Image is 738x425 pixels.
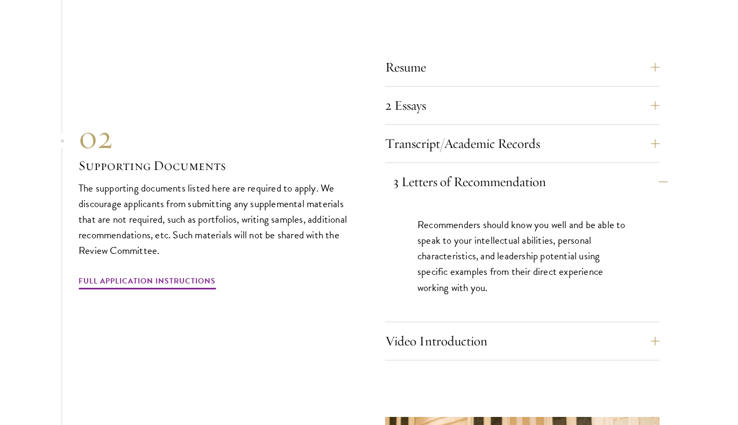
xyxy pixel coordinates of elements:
[385,93,659,118] button: 2 Essays
[385,328,659,354] button: Video Introduction
[393,169,668,195] button: 3 Letters of Recommendation
[385,54,659,80] button: Resume
[417,217,627,295] p: Recommenders should know you well and be able to speak to your intellectual abilities, personal c...
[79,180,353,258] p: The supporting documents listed here are required to apply. We discourage applicants from submitt...
[79,274,216,291] a: Full Application Instructions
[385,131,659,157] button: Transcript/Academic Records
[79,118,353,157] div: 02
[79,157,353,175] h3: Supporting Documents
